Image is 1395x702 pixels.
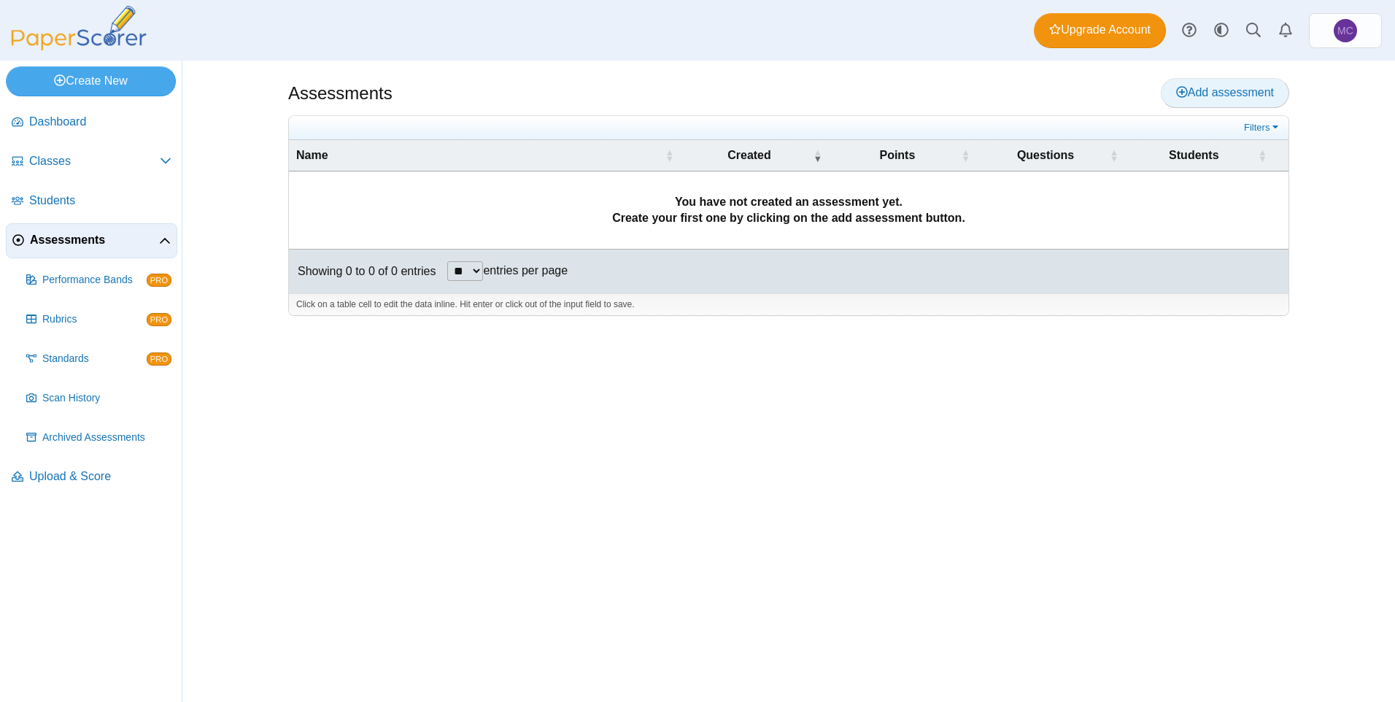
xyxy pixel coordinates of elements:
[1161,78,1289,107] a: Add assessment
[29,114,171,130] span: Dashboard
[612,196,965,224] b: You have not created an assessment yet. Create your first one by clicking on the add assessment b...
[42,352,147,366] span: Standards
[20,342,177,377] a: Standards PRO
[296,147,662,163] span: Name
[20,381,177,416] a: Scan History
[20,420,177,455] a: Archived Assessments
[29,468,171,485] span: Upload & Score
[837,147,959,163] span: Points
[29,153,160,169] span: Classes
[1133,147,1255,163] span: Students
[6,144,177,180] a: Classes
[1110,148,1118,163] span: Questions : Activate to sort
[814,148,822,163] span: Created : Activate to remove sorting
[42,431,171,445] span: Archived Assessments
[1334,19,1357,42] span: Michael Clark
[20,263,177,298] a: Performance Bands PRO
[289,293,1288,315] div: Click on a table cell to edit the data inline. Hit enter or click out of the input field to save.
[1240,120,1285,135] a: Filters
[147,352,171,366] span: PRO
[6,223,177,258] a: Assessments
[1049,22,1151,38] span: Upgrade Account
[6,184,177,219] a: Students
[42,312,147,327] span: Rubrics
[1270,15,1302,47] a: Alerts
[483,264,568,277] label: entries per page
[1337,26,1353,36] span: Michael Clark
[6,460,177,495] a: Upload & Score
[42,391,171,406] span: Scan History
[961,148,970,163] span: Points : Activate to sort
[984,147,1106,163] span: Questions
[6,66,176,96] a: Create New
[6,40,152,53] a: PaperScorer
[6,105,177,140] a: Dashboard
[289,250,436,293] div: Showing 0 to 0 of 0 entries
[1309,13,1382,48] a: Michael Clark
[1034,13,1166,48] a: Upgrade Account
[1258,148,1267,163] span: Students : Activate to sort
[6,6,152,50] img: PaperScorer
[688,147,810,163] span: Created
[288,81,393,106] h1: Assessments
[1176,86,1274,99] span: Add assessment
[147,274,171,287] span: PRO
[30,232,159,248] span: Assessments
[29,193,171,209] span: Students
[20,302,177,337] a: Rubrics PRO
[42,273,147,288] span: Performance Bands
[147,313,171,326] span: PRO
[665,148,673,163] span: Name : Activate to sort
